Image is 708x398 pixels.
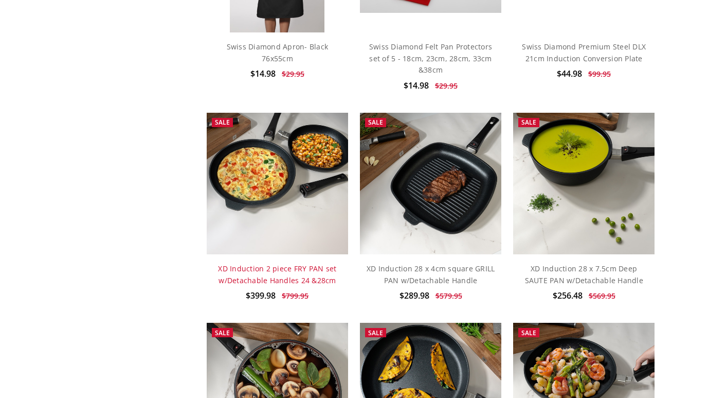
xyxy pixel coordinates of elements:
[227,42,329,63] a: Swiss Diamond Apron- Black 76x55cm
[207,113,349,255] img: XD Induction 2 piece FRY PAN set w/Detachable Handles 24 &28cm
[589,291,615,301] span: $569.95
[367,264,495,285] a: XD Induction 28 x 4cm square GRILL PAN w/Detachable Handle
[521,328,536,337] span: Sale
[369,42,492,75] a: Swiss Diamond Felt Pan Protectors set of 5 - 18cm, 23cm, 28cm, 33cm &38cm
[215,328,230,337] span: Sale
[404,80,429,91] span: $14.98
[435,291,462,301] span: $579.95
[557,68,582,79] span: $44.98
[360,113,502,255] img: XD Induction 28 x 4cm square GRILL PAN w/Detachable Handle
[521,118,536,127] span: Sale
[250,68,276,79] span: $14.98
[588,69,611,79] span: $99.95
[553,290,583,301] span: $256.48
[522,42,646,63] a: Swiss Diamond Premium Steel DLX 21cm Induction Conversion Plate
[282,291,308,301] span: $799.95
[525,264,643,285] a: XD Induction 28 x 7.5cm Deep SAUTE PAN w/Detachable Handle
[282,69,304,79] span: $29.95
[368,118,383,127] span: Sale
[215,118,230,127] span: Sale
[513,113,655,255] img: XD Induction 28 x 7.5cm Deep SAUTE PAN w/Detachable Handle
[435,81,458,91] span: $29.95
[400,290,429,301] span: $289.98
[368,328,383,337] span: Sale
[218,264,336,285] a: XD Induction 2 piece FRY PAN set w/Detachable Handles 24 &28cm
[246,290,276,301] span: $399.98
